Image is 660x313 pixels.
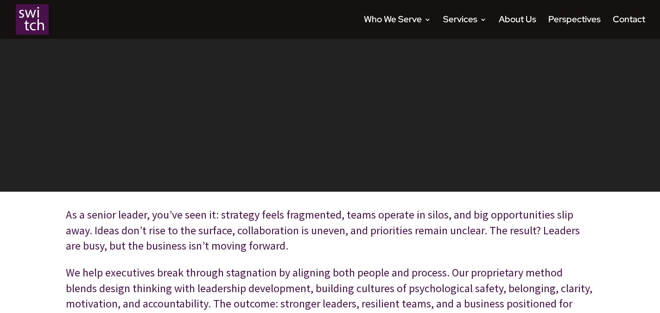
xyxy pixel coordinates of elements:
[364,16,431,39] a: Who We Serve
[548,16,601,39] a: Perspectives
[613,16,645,39] a: Contact
[499,16,536,39] a: About Us
[66,207,594,265] p: As a senior leader, you’ve seen it: strategy feels fragmented, teams operate in silos, and big op...
[443,16,487,39] a: Services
